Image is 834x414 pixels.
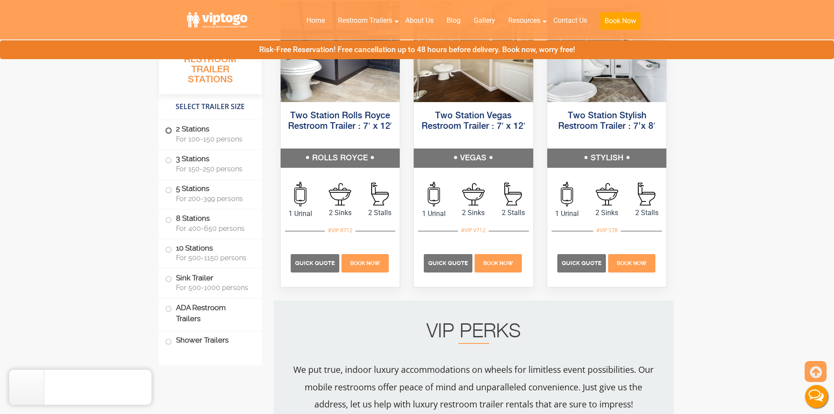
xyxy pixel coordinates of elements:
[165,269,256,296] label: Sink Trailer
[165,150,256,177] label: 3 Stations
[165,209,256,237] label: 8 Stations
[607,258,656,267] a: Book Now
[295,260,335,266] span: Quick Quote
[176,165,251,173] span: For 150-250 persons
[159,99,262,115] h4: Select Trailer Size
[558,111,655,131] a: Two Station Stylish Restroom Trailer : 7’x 8′
[281,149,400,168] h5: ROLLS ROYCE
[562,260,602,266] span: Quick Quote
[329,183,351,205] img: an icon of sink
[176,224,251,233] span: For 400-650 persons
[617,260,647,266] span: Book Now
[176,135,251,143] span: For 100-150 persons
[176,283,251,292] span: For 500-1000 persons
[587,208,627,218] span: 2 Sinks
[561,182,573,206] img: an icon of urinal
[600,12,640,30] button: Book Now
[371,183,389,205] img: an icon of stall
[414,209,454,219] span: 1 Urinal
[165,180,256,207] label: 5 Stations
[165,331,256,350] label: Shower Trailers
[300,11,331,30] a: Home
[159,42,262,94] h3: All Portable Restroom Trailer Stations
[594,11,647,35] a: Book Now
[281,209,320,219] span: 1 Urinal
[547,149,667,168] h5: STYLISH
[176,195,251,203] span: For 200-399 persons
[493,208,533,218] span: 2 Stalls
[547,209,587,219] span: 1 Urinal
[458,225,489,236] div: #VIP V712
[325,225,355,236] div: #VIP R712
[483,260,513,266] span: Book Now
[593,225,621,236] div: #VIP S78
[291,323,656,344] h2: VIP PERKS
[399,11,440,30] a: About Us
[474,258,523,267] a: Book Now
[502,11,547,30] a: Resources
[165,120,256,147] label: 2 Stations
[176,254,251,262] span: For 500-1150 persons
[288,111,392,131] a: Two Station Rolls Royce Restroom Trailer : 7′ x 12′
[294,182,306,206] img: an icon of urinal
[467,11,502,30] a: Gallery
[422,111,525,131] a: Two Station Vegas Restroom Trailer : 7′ x 12′
[291,361,656,413] p: We put true, indoor luxury accommodations on wheels for limitless event possibilities. Our mobile...
[454,208,493,218] span: 2 Sinks
[424,258,474,267] a: Quick Quote
[504,183,522,205] img: an icon of stall
[799,379,834,414] button: Live Chat
[291,258,341,267] a: Quick Quote
[547,11,594,30] a: Contact Us
[340,258,390,267] a: Book Now
[428,260,468,266] span: Quick Quote
[638,183,655,205] img: an icon of stall
[331,11,399,30] a: Restroom Trailers
[320,208,360,218] span: 2 Sinks
[440,11,467,30] a: Blog
[350,260,380,266] span: Book Now
[165,239,256,266] label: 10 Stations
[462,183,485,205] img: an icon of sink
[414,149,533,168] h5: VEGAS
[165,298,256,328] label: ADA Restroom Trailers
[428,182,440,206] img: an icon of urinal
[557,258,607,267] a: Quick Quote
[360,208,400,218] span: 2 Stalls
[627,208,667,218] span: 2 Stalls
[596,183,618,205] img: an icon of sink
